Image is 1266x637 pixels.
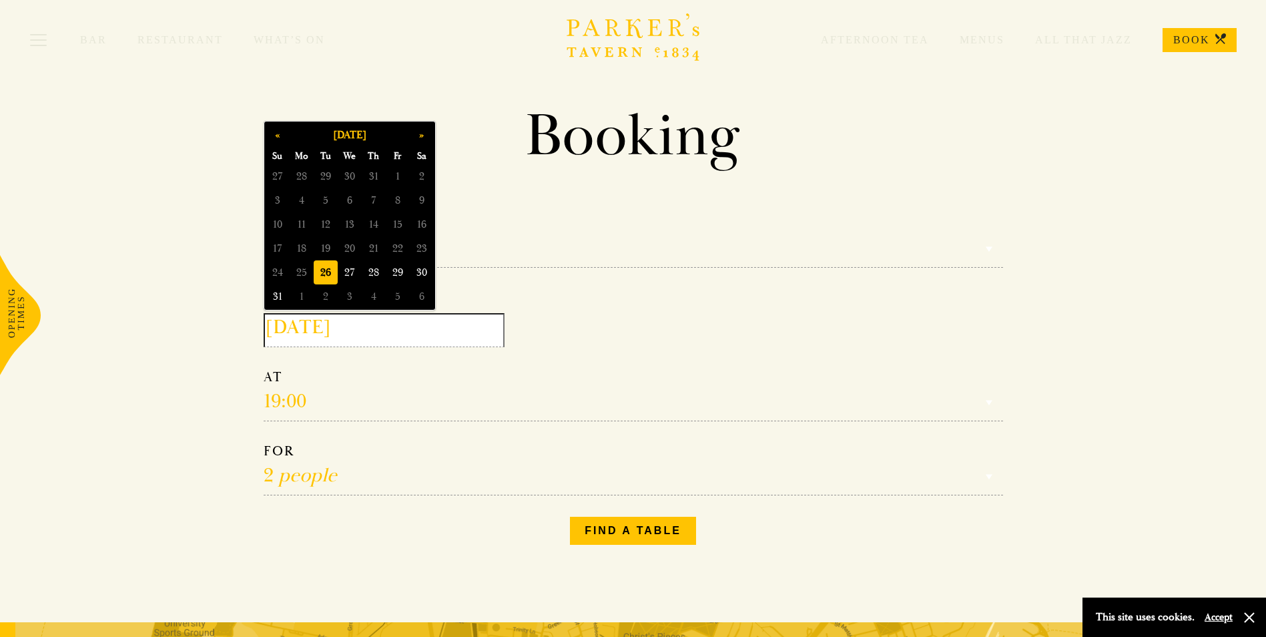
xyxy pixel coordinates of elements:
[290,260,314,284] span: 25
[266,284,290,308] span: 31
[386,164,410,188] span: 1
[410,260,434,284] span: 30
[266,123,290,147] button: «
[314,236,338,260] span: 19
[338,236,362,260] span: 20
[290,123,410,147] button: [DATE]
[410,123,434,147] button: »
[410,148,434,164] span: Sa
[266,236,290,260] span: 17
[1243,611,1256,624] button: Close and accept
[314,284,338,308] span: 2
[570,517,696,545] button: Find a table
[314,260,338,284] span: 26
[253,100,1014,172] h1: Booking
[386,260,410,284] span: 29
[410,236,434,260] span: 23
[266,212,290,236] span: 10
[362,260,386,284] span: 28
[266,260,290,284] span: 24
[362,148,386,164] span: Th
[386,236,410,260] span: 22
[290,212,314,236] span: 11
[386,148,410,164] span: Fr
[314,164,338,188] span: 29
[314,148,338,164] span: Tu
[362,164,386,188] span: 31
[410,188,434,212] span: 9
[266,164,290,188] span: 27
[314,188,338,212] span: 5
[362,236,386,260] span: 21
[410,284,434,308] span: 6
[290,148,314,164] span: Mo
[338,284,362,308] span: 3
[338,188,362,212] span: 6
[338,148,362,164] span: We
[410,164,434,188] span: 2
[362,284,386,308] span: 4
[266,148,290,164] span: Su
[290,284,314,308] span: 1
[338,164,362,188] span: 30
[386,188,410,212] span: 8
[1205,611,1233,624] button: Accept
[338,212,362,236] span: 13
[290,236,314,260] span: 18
[410,212,434,236] span: 16
[1096,608,1195,627] p: This site uses cookies.
[362,212,386,236] span: 14
[290,164,314,188] span: 28
[338,260,362,284] span: 27
[266,188,290,212] span: 3
[362,188,386,212] span: 7
[386,284,410,308] span: 5
[290,188,314,212] span: 4
[386,212,410,236] span: 15
[314,212,338,236] span: 12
